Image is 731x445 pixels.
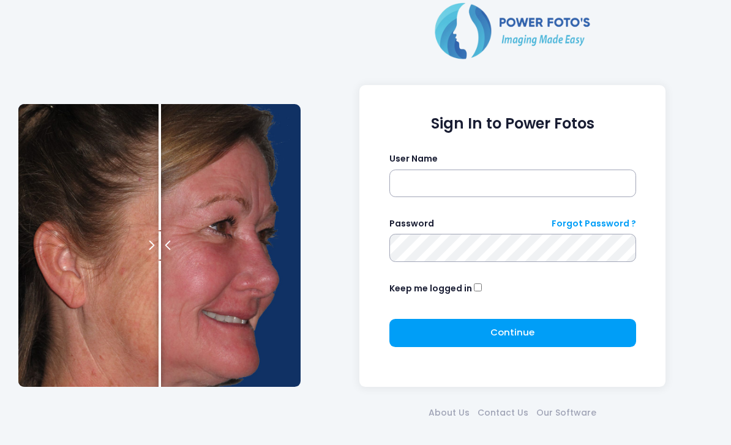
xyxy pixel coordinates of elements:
[552,217,636,230] a: Forgot Password ?
[389,217,434,230] label: Password
[389,319,636,347] button: Continue
[389,152,438,165] label: User Name
[490,326,534,338] span: Continue
[533,406,601,419] a: Our Software
[425,406,474,419] a: About Us
[389,282,472,295] label: Keep me logged in
[389,115,636,133] h1: Sign In to Power Fotos
[474,406,533,419] a: Contact Us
